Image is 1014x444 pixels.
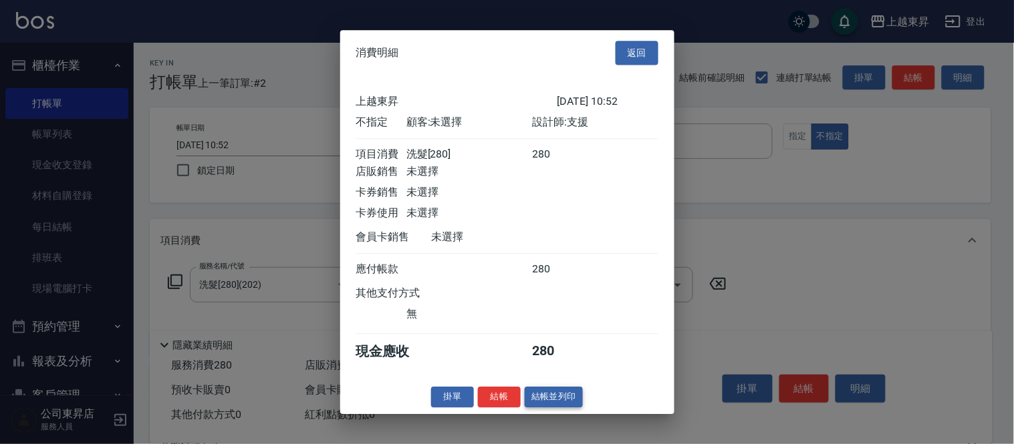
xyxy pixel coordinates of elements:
div: 未選擇 [406,165,532,179]
button: 結帳並列印 [525,387,583,407]
button: 返回 [616,41,658,65]
div: 280 [532,148,582,162]
button: 掛單 [431,387,474,407]
div: 280 [532,262,582,276]
div: 洗髮[280] [406,148,532,162]
div: 卡券使用 [356,206,406,220]
div: 店販銷售 [356,165,406,179]
div: 上越東昇 [356,95,557,109]
div: 項目消費 [356,148,406,162]
div: 現金應收 [356,343,432,361]
div: 其他支付方式 [356,286,457,300]
div: 未選擇 [432,230,557,244]
div: 顧客: 未選擇 [406,116,532,130]
div: 應付帳款 [356,262,406,276]
div: 會員卡銷售 [356,230,432,244]
div: 無 [406,307,532,321]
div: [DATE] 10:52 [557,95,658,109]
div: 280 [532,343,582,361]
div: 設計師: 支援 [532,116,658,130]
button: 結帳 [478,387,521,407]
div: 卡券銷售 [356,186,406,200]
span: 消費明細 [356,46,399,59]
div: 未選擇 [406,186,532,200]
div: 未選擇 [406,206,532,220]
div: 不指定 [356,116,406,130]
